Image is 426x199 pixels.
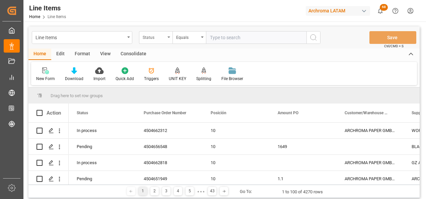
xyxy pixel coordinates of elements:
div: 4 [174,187,182,195]
div: 4504656548 [136,139,203,154]
div: 5 [186,187,194,195]
div: 1 [139,187,147,195]
div: 3 [162,187,170,195]
div: Quick Add [116,76,134,82]
div: File Browser [221,76,243,82]
span: Drag here to set row groups [51,93,103,98]
button: Help Center [388,3,403,18]
div: ARCHROMA PAPER GMBH Y COMPAÑIA, SOC. [337,171,404,187]
div: New Form [36,76,55,82]
button: open menu [32,31,132,44]
div: 1.1 [270,171,337,187]
div: 2 [150,187,159,195]
div: 4504651949 [136,171,203,187]
div: Download [65,76,83,82]
div: UNIT KEY [169,76,186,82]
div: 4504662312 [136,123,203,138]
div: 10 [211,139,262,154]
div: 1649 [270,139,337,154]
div: Line Items [29,3,66,13]
div: 1 to 100 of 4270 rows [282,189,323,195]
div: 4504662818 [136,155,203,171]
div: Press SPACE to select this row. [28,155,69,171]
span: Purchase Order Number [144,111,186,115]
a: Home [29,14,40,19]
div: In process [69,123,136,138]
div: ● ● ● [197,189,205,194]
div: 10 [211,155,262,171]
div: Triggers [144,76,159,82]
button: open menu [172,31,206,44]
div: Edit [51,49,70,60]
button: Archroma LATAM [306,4,373,17]
button: Save [369,31,416,44]
div: 10 [211,123,262,138]
span: Status [77,111,88,115]
button: show 68 new notifications [373,3,388,18]
div: ARCHROMA PAPER GMBH Y COMPAÑIA, SOC. [337,155,404,171]
div: Splitting [196,76,211,82]
div: Status [143,33,165,41]
div: 43 [208,187,216,195]
div: Home [28,49,51,60]
div: Archroma LATAM [306,6,370,16]
div: Pending [69,171,136,187]
div: Equals [176,33,199,41]
div: Press SPACE to select this row. [28,123,69,139]
div: Format [70,49,95,60]
span: 68 [380,4,388,11]
button: open menu [139,31,172,44]
span: Customer/Warehouse Name [345,111,389,115]
div: Action [47,110,61,116]
div: Pending [69,139,136,154]
div: Press SPACE to select this row. [28,139,69,155]
button: search button [306,31,321,44]
div: View [95,49,116,60]
div: Press SPACE to select this row. [28,171,69,187]
span: Amount PO [278,111,298,115]
div: ARCHROMA PAPER GMBH Y COMPAÑIA, SOC. [337,123,404,138]
div: In process [69,155,136,171]
div: Go To: [240,188,252,195]
div: 10 [211,171,262,187]
span: Posición [211,111,226,115]
div: Line Items [35,33,125,41]
div: Consolidate [116,49,151,60]
input: Type to search [206,31,306,44]
span: Ctrl/CMD + S [384,44,404,49]
div: Import [93,76,105,82]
